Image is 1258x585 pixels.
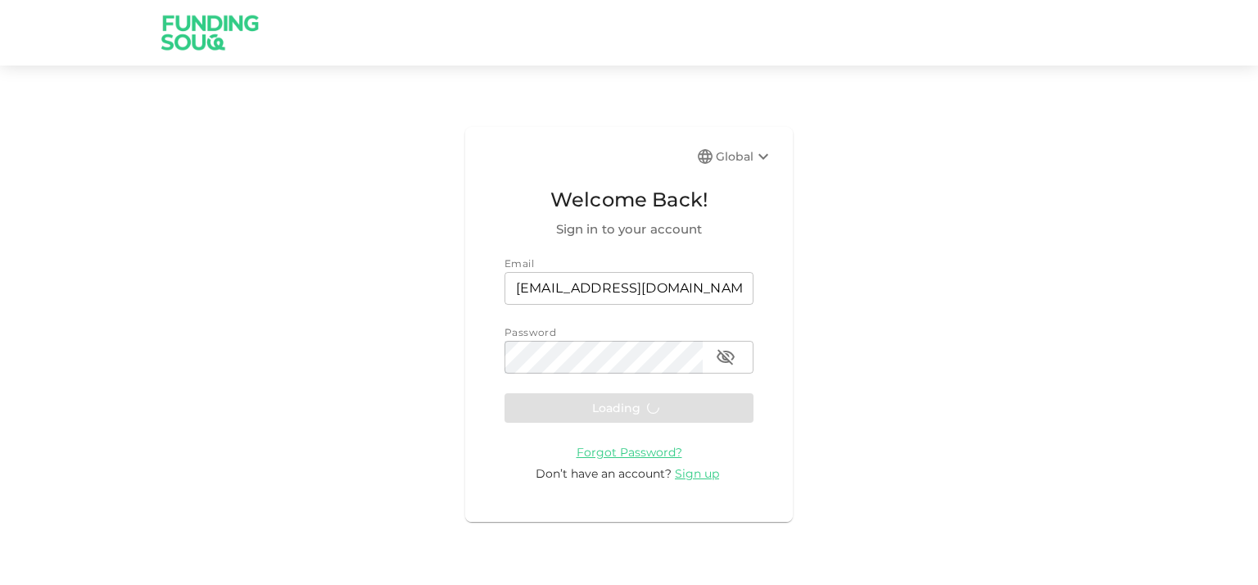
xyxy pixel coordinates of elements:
span: Welcome Back! [505,184,753,215]
a: Forgot Password? [577,444,682,460]
div: Global [716,147,773,166]
input: password [505,341,703,374]
span: Email [505,257,534,270]
span: Forgot Password? [577,445,682,460]
span: Don’t have an account? [536,466,672,481]
span: Password [505,326,556,338]
input: email [505,272,753,305]
span: Sign up [675,466,719,481]
span: Sign in to your account [505,220,753,239]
